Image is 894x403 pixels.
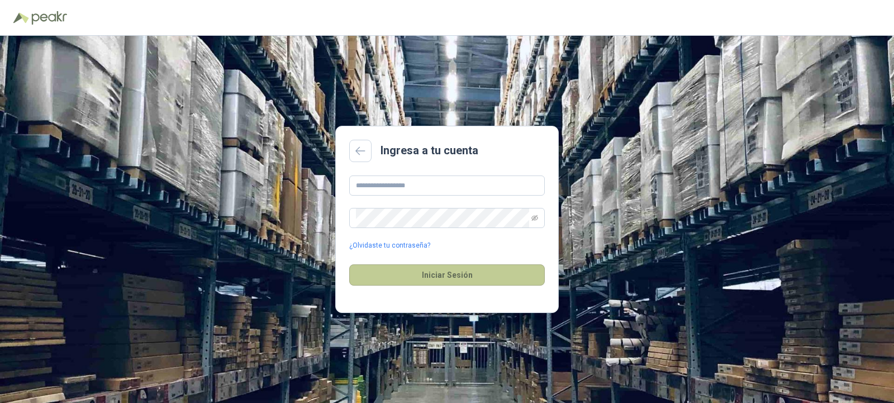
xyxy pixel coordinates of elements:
h2: Ingresa a tu cuenta [381,142,478,159]
a: ¿Olvidaste tu contraseña? [349,240,430,251]
button: Iniciar Sesión [349,264,545,286]
span: eye-invisible [531,215,538,221]
img: Logo [13,12,29,23]
img: Peakr [31,11,67,25]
